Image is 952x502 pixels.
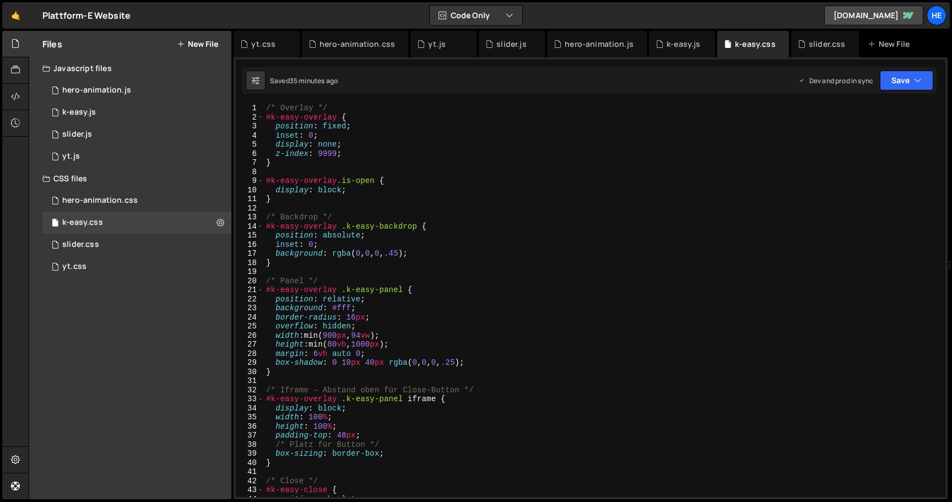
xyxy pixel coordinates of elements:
div: 21 [236,285,264,295]
button: New File [177,40,218,48]
div: k-easy.js [667,39,700,50]
div: k-easy.css [42,212,231,234]
div: slider.js [496,39,526,50]
div: 1 [236,104,264,113]
div: yt.js [428,39,446,50]
div: Saved [270,76,338,85]
div: 35 [236,413,264,422]
div: 13946/35481.css [42,190,231,212]
div: 24 [236,313,264,322]
div: 3 [236,122,264,131]
div: hero-animation.css [320,39,395,50]
div: 25 [236,322,264,331]
div: Dev and prod in sync [798,76,873,85]
div: slider.css [62,240,99,250]
div: Javascript files [29,57,231,79]
div: k-easy.css [735,39,776,50]
a: 🤙 [2,2,29,29]
div: 11 [236,195,264,204]
div: 31 [236,376,264,386]
div: 9 [236,176,264,186]
div: 17 [236,249,264,258]
div: hero-animation.js [62,85,131,95]
div: k-easy.js [42,101,231,123]
div: 16 [236,240,264,250]
div: 14 [236,222,264,231]
div: 42 [236,477,264,486]
div: 6 [236,149,264,159]
div: New File [868,39,914,50]
div: 13946/35478.js [42,79,231,101]
div: 27 [236,340,264,349]
div: 5 [236,140,264,149]
div: 12 [236,204,264,213]
div: 36 [236,422,264,431]
div: 23 [236,304,264,313]
a: he [927,6,946,25]
div: 10 [236,186,264,195]
div: slider.js [62,129,92,139]
a: [DOMAIN_NAME] [824,6,923,25]
div: 40 [236,458,264,468]
div: yt.js [42,145,231,168]
div: 41 [236,467,264,477]
div: k-easy.css [62,218,103,228]
div: slider.css [42,234,231,256]
div: 34 [236,404,264,413]
div: 13 [236,213,264,222]
div: 32 [236,386,264,395]
div: yt.js [62,152,80,161]
div: 26 [236,331,264,341]
div: slider.js [42,123,231,145]
div: 19 [236,267,264,277]
div: 35 minutes ago [290,76,338,85]
div: 4 [236,131,264,141]
div: hero-animation.js [565,39,634,50]
div: 29 [236,358,264,368]
div: Plattform-E Website [42,9,131,22]
div: 22 [236,295,264,304]
div: hero-animation.css [62,196,138,206]
div: 38 [236,440,264,450]
div: 30 [236,368,264,377]
div: yt.css [251,39,275,50]
div: 18 [236,258,264,268]
div: 7 [236,158,264,168]
h2: Files [42,38,62,50]
div: 15 [236,231,264,240]
div: k-easy.js [62,107,96,117]
div: 8 [236,168,264,177]
div: yt.css [42,256,231,278]
div: yt.css [62,262,86,272]
button: Code Only [430,6,522,25]
div: 37 [236,431,264,440]
div: 28 [236,349,264,359]
div: 33 [236,395,264,404]
div: 2 [236,113,264,122]
div: CSS files [29,168,231,190]
button: Save [880,71,933,90]
div: 43 [236,485,264,495]
div: 39 [236,449,264,458]
div: slider.css [809,39,846,50]
div: 20 [236,277,264,286]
